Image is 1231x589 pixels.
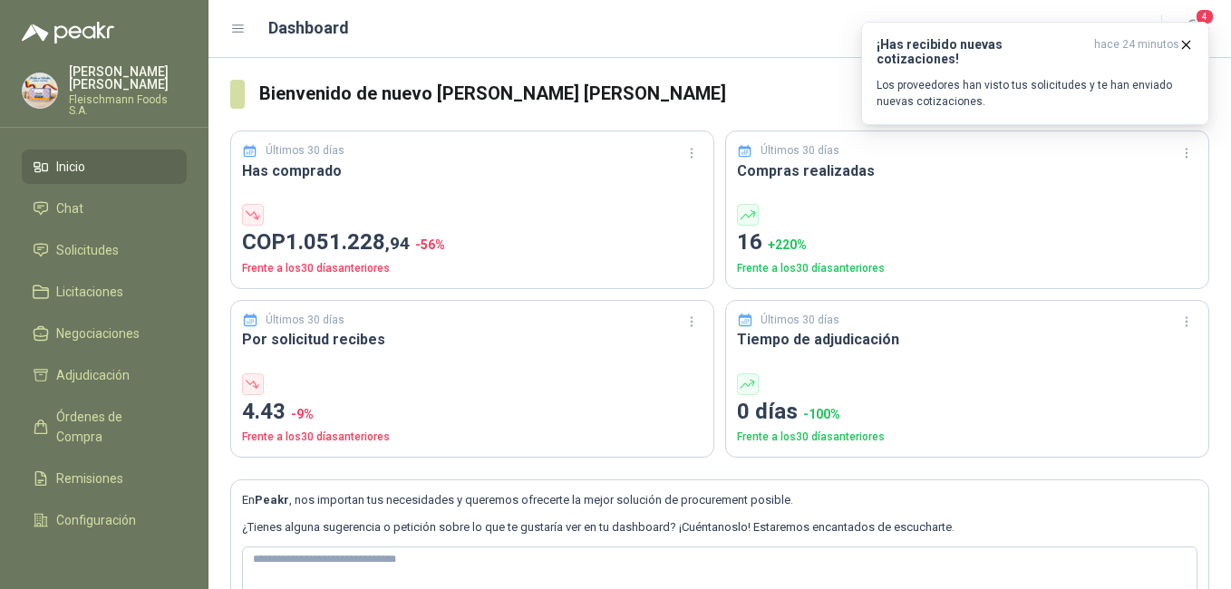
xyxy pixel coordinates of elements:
[56,282,123,302] span: Licitaciones
[268,15,349,41] h1: Dashboard
[22,400,187,454] a: Órdenes de Compra
[22,461,187,496] a: Remisiones
[22,191,187,226] a: Chat
[877,37,1087,66] h3: ¡Has recibido nuevas cotizaciones!
[23,73,57,108] img: Company Logo
[22,150,187,184] a: Inicio
[56,407,170,447] span: Órdenes de Compra
[385,233,410,254] span: ,94
[737,226,1197,260] p: 16
[877,77,1194,110] p: Los proveedores han visto tus solicitudes y te han enviado nuevas cotizaciones.
[737,260,1197,277] p: Frente a los 30 días anteriores
[255,493,289,507] b: Peakr
[803,407,840,421] span: -100 %
[1195,8,1215,25] span: 4
[56,365,130,385] span: Adjudicación
[1094,37,1179,66] span: hace 24 minutos
[768,237,807,252] span: + 220 %
[22,545,187,579] a: Manuales y ayuda
[266,312,344,329] p: Últimos 30 días
[415,237,445,252] span: -56 %
[242,491,1197,509] p: En , nos importan tus necesidades y queremos ofrecerte la mejor solución de procurement posible.
[242,159,703,182] h3: Has comprado
[22,275,187,309] a: Licitaciones
[737,429,1197,446] p: Frente a los 30 días anteriores
[266,142,344,159] p: Últimos 30 días
[56,157,85,177] span: Inicio
[56,510,136,530] span: Configuración
[861,22,1209,125] button: ¡Has recibido nuevas cotizaciones!hace 24 minutos Los proveedores han visto tus solicitudes y te ...
[761,142,839,159] p: Últimos 30 días
[286,229,410,255] span: 1.051.228
[242,260,703,277] p: Frente a los 30 días anteriores
[737,395,1197,430] p: 0 días
[737,159,1197,182] h3: Compras realizadas
[242,395,703,430] p: 4.43
[22,316,187,351] a: Negociaciones
[22,22,114,43] img: Logo peakr
[56,468,123,488] span: Remisiones
[56,323,140,343] span: Negociaciones
[1177,13,1209,45] button: 4
[22,503,187,537] a: Configuración
[737,328,1197,351] h3: Tiempo de adjudicación
[69,94,187,116] p: Fleischmann Foods S.A.
[291,407,314,421] span: -9 %
[69,65,187,91] p: [PERSON_NAME] [PERSON_NAME]
[242,429,703,446] p: Frente a los 30 días anteriores
[242,328,703,351] h3: Por solicitud recibes
[242,518,1197,536] p: ¿Tienes alguna sugerencia o petición sobre lo que te gustaría ver en tu dashboard? ¡Cuéntanoslo! ...
[259,80,1209,108] h3: Bienvenido de nuevo [PERSON_NAME] [PERSON_NAME]
[22,358,187,392] a: Adjudicación
[22,233,187,267] a: Solicitudes
[242,226,703,260] p: COP
[56,240,119,260] span: Solicitudes
[761,312,839,329] p: Últimos 30 días
[56,198,83,218] span: Chat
